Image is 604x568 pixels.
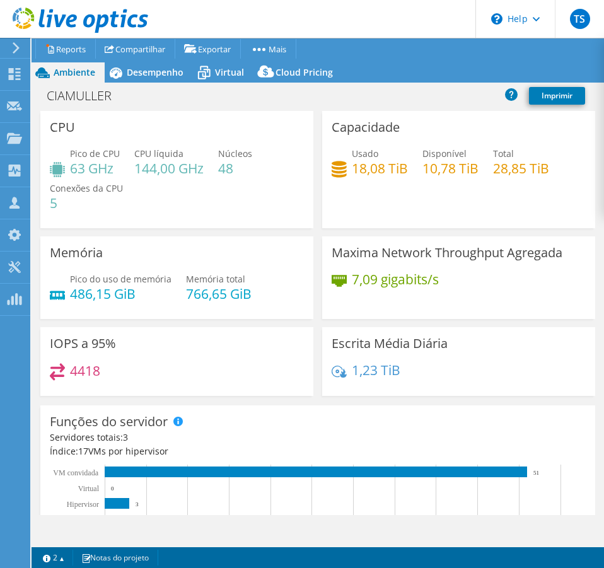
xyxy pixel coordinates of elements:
h4: 4418 [70,364,100,378]
text: VM convidada [53,468,98,477]
span: Ambiente [54,66,95,78]
text: 51 [533,470,539,476]
div: Servidores totais: [50,431,318,444]
span: CPU líquida [134,148,183,159]
h4: 1,23 TiB [352,363,400,377]
span: Cloud Pricing [276,66,333,78]
span: Pico de CPU [70,148,120,159]
a: Reports [35,39,96,59]
h3: IOPS a 95% [50,337,116,351]
text: Virtual [78,484,100,493]
h4: 7,09 gigabits/s [352,272,439,286]
h4: 5 [50,196,123,210]
text: 0 [111,485,114,492]
div: Índice: VMs por hipervisor [50,444,586,458]
h3: CPU [50,120,75,134]
text: 3 [136,501,139,507]
span: Núcleos [218,148,252,159]
h3: Funções do servidor [50,415,168,429]
text: Hipervisor [67,500,99,509]
h4: 48 [218,161,252,175]
h3: Maxima Network Throughput Agregada [332,246,562,260]
span: 3 [123,431,128,443]
h4: 766,65 GiB [186,287,252,301]
span: Conexões da CPU [50,182,123,194]
a: Imprimir [529,87,585,105]
h4: 144,00 GHz [134,161,204,175]
a: 2 [34,550,73,565]
h4: 486,15 GiB [70,287,171,301]
span: Usado [352,148,378,159]
h4: 63 GHz [70,161,120,175]
a: Compartilhar [95,39,175,59]
h3: Memória [50,246,103,260]
span: Memória total [186,273,245,285]
a: Notas do projeto [73,550,158,565]
h3: Capacidade [332,120,400,134]
span: Total [493,148,514,159]
a: Mais [240,39,296,59]
span: Desempenho [127,66,183,78]
span: Pico do uso de memória [70,273,171,285]
h4: 18,08 TiB [352,161,408,175]
h4: 10,78 TiB [422,161,479,175]
h3: Escrita Média Diária [332,337,448,351]
h4: 28,85 TiB [493,161,549,175]
span: Virtual [215,66,244,78]
a: Exportar [175,39,241,59]
span: 17 [78,445,88,457]
span: TS [570,9,590,29]
svg: \n [491,13,502,25]
span: Disponível [422,148,467,159]
h1: CIAMULLER [41,89,131,103]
